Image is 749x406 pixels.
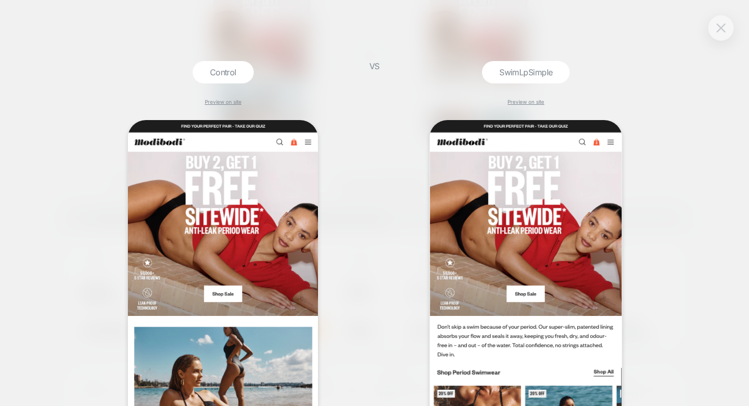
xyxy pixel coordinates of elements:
[193,61,254,83] div: Control
[482,61,570,83] div: SwimLpSimple
[362,61,387,406] div: VS
[205,99,242,105] a: Preview on site
[716,23,726,32] img: close
[507,99,544,105] a: Preview on site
